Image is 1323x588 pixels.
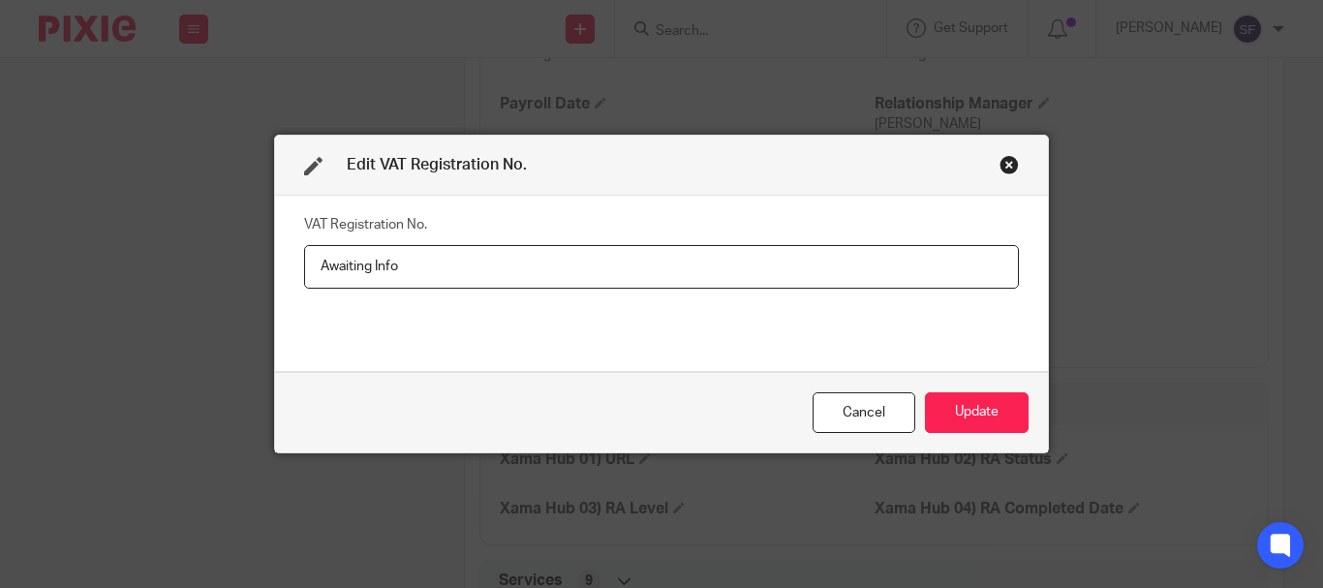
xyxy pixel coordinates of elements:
span: Edit VAT Registration No. [347,157,527,172]
label: VAT Registration No. [304,215,427,234]
div: Close this dialog window [813,392,915,434]
button: Update [925,392,1029,434]
div: Close this dialog window [1000,155,1019,174]
input: VAT Registration No. [304,245,1019,289]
